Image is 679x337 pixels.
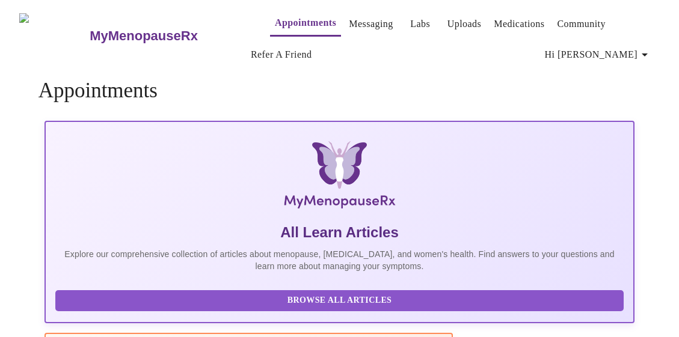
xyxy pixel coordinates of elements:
[55,223,624,242] h5: All Learn Articles
[557,16,606,32] a: Community
[489,12,549,36] button: Medications
[246,43,317,67] button: Refer a Friend
[55,290,624,311] button: Browse All Articles
[545,46,652,63] span: Hi [PERSON_NAME]
[275,14,336,31] a: Appointments
[494,16,544,32] a: Medications
[344,12,398,36] button: Messaging
[67,293,612,308] span: Browse All Articles
[88,15,246,57] a: MyMenopauseRx
[144,141,535,213] img: MyMenopauseRx Logo
[55,248,624,272] p: Explore our comprehensive collection of articles about menopause, [MEDICAL_DATA], and women's hea...
[270,11,341,37] button: Appointments
[443,12,487,36] button: Uploads
[251,46,312,63] a: Refer a Friend
[90,28,198,44] h3: MyMenopauseRx
[349,16,393,32] a: Messaging
[55,294,627,305] a: Browse All Articles
[540,43,657,67] button: Hi [PERSON_NAME]
[410,16,430,32] a: Labs
[552,12,610,36] button: Community
[447,16,482,32] a: Uploads
[19,13,88,58] img: MyMenopauseRx Logo
[401,12,440,36] button: Labs
[38,79,641,103] h4: Appointments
